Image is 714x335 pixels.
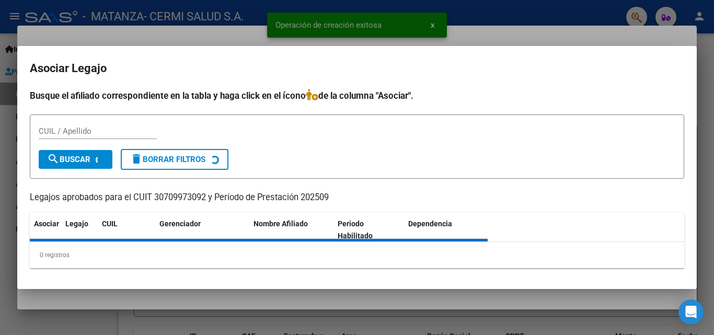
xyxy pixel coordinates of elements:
[30,191,684,204] p: Legajos aprobados para el CUIT 30709973092 y Período de Prestación 202509
[30,89,684,102] h4: Busque el afiliado correspondiente en la tabla y haga click en el ícono de la columna "Asociar".
[39,150,112,169] button: Buscar
[34,220,59,228] span: Asociar
[130,153,143,165] mat-icon: delete
[65,220,88,228] span: Legajo
[47,153,60,165] mat-icon: search
[102,220,118,228] span: CUIL
[408,220,452,228] span: Dependencia
[249,213,333,247] datatable-header-cell: Nombre Afiliado
[130,155,205,164] span: Borrar Filtros
[30,213,61,247] datatable-header-cell: Asociar
[254,220,308,228] span: Nombre Afiliado
[121,149,228,170] button: Borrar Filtros
[98,213,155,247] datatable-header-cell: CUIL
[61,213,98,247] datatable-header-cell: Legajo
[338,220,373,240] span: Periodo Habilitado
[30,242,684,268] div: 0 registros
[678,299,704,325] div: Open Intercom Messenger
[404,213,488,247] datatable-header-cell: Dependencia
[159,220,201,228] span: Gerenciador
[47,155,90,164] span: Buscar
[155,213,249,247] datatable-header-cell: Gerenciador
[333,213,404,247] datatable-header-cell: Periodo Habilitado
[30,59,684,78] h2: Asociar Legajo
